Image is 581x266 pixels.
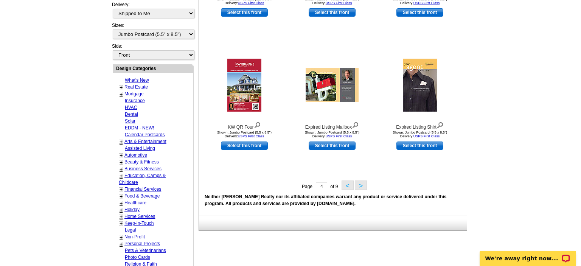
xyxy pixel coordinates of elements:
[124,159,159,165] a: Beauty & Fitness
[120,166,123,172] a: +
[125,125,154,131] a: EDDM - NEW!
[125,98,145,103] a: Insurance
[475,242,581,266] iframe: LiveChat chat widget
[120,139,123,145] a: +
[124,234,145,240] a: Non-Profit
[413,134,440,138] a: USPS First Class
[413,1,440,5] a: USPS First Class
[238,134,264,138] a: USPS First Class
[120,207,123,213] a: +
[125,255,150,260] a: Photo Cards
[125,118,135,124] a: Solar
[124,84,148,90] a: Real Estate
[309,8,356,17] a: use this design
[221,8,268,17] a: use this design
[124,241,160,246] a: Personal Projects
[124,187,161,192] a: Financial Services
[378,120,461,131] div: Expired Listing Shirt
[120,214,123,220] a: +
[120,221,123,227] a: +
[120,200,123,206] a: +
[125,78,149,83] a: What's New
[290,131,374,138] div: Shown: Jumbo Postcard (5.5 x 8.5") Delivery:
[309,142,356,150] a: use this design
[124,200,146,205] a: Healthcare
[120,91,123,97] a: +
[112,1,194,22] div: Delivery:
[326,134,352,138] a: USPS First Class
[124,166,162,171] a: Business Services
[119,173,166,185] a: Education, Camps & Childcare
[124,193,160,199] a: Food & Beverage
[124,221,154,226] a: Keep-in-Touch
[125,248,166,253] a: Pets & Veterinarians
[112,43,194,61] div: Side:
[306,68,359,102] img: Expired Listing Mailbox
[302,184,312,189] span: Page
[396,142,443,150] a: use this design
[203,120,286,131] div: KW QR Four
[326,1,352,5] a: USPS First Class
[227,59,261,112] img: KW QR Four
[112,22,194,43] div: Sizes:
[352,120,359,129] img: view design details
[290,120,374,131] div: Expired Listing Mailbox
[120,241,123,247] a: +
[125,105,137,110] a: HVAC
[120,159,123,165] a: +
[396,8,443,17] a: use this design
[330,184,338,189] span: of 9
[124,152,147,158] a: Automotive
[120,193,123,199] a: +
[355,180,367,190] button: >
[120,152,123,159] a: +
[125,112,138,117] a: Dental
[221,142,268,150] a: use this design
[124,214,155,219] a: Home Services
[437,120,444,129] img: view design details
[203,131,286,138] div: Shown: Jumbo Postcard (5.5 x 8.5") Delivery:
[120,84,123,90] a: +
[378,131,461,138] div: Shown: Jumbo Postcard (5.5 x 8.5") Delivery:
[342,180,354,190] button: <
[120,234,123,240] a: +
[124,139,166,144] a: Arts & Entertainment
[113,65,193,72] div: Design Categories
[125,146,155,151] a: Assisted Living
[124,91,144,96] a: Mortgage
[124,207,140,212] a: Holiday
[120,187,123,193] a: +
[238,1,264,5] a: USPS First Class
[120,173,123,179] a: +
[403,59,437,112] img: Expired Listing Shirt
[125,132,165,137] a: Calendar Postcards
[254,120,261,129] img: view design details
[125,227,136,233] a: Legal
